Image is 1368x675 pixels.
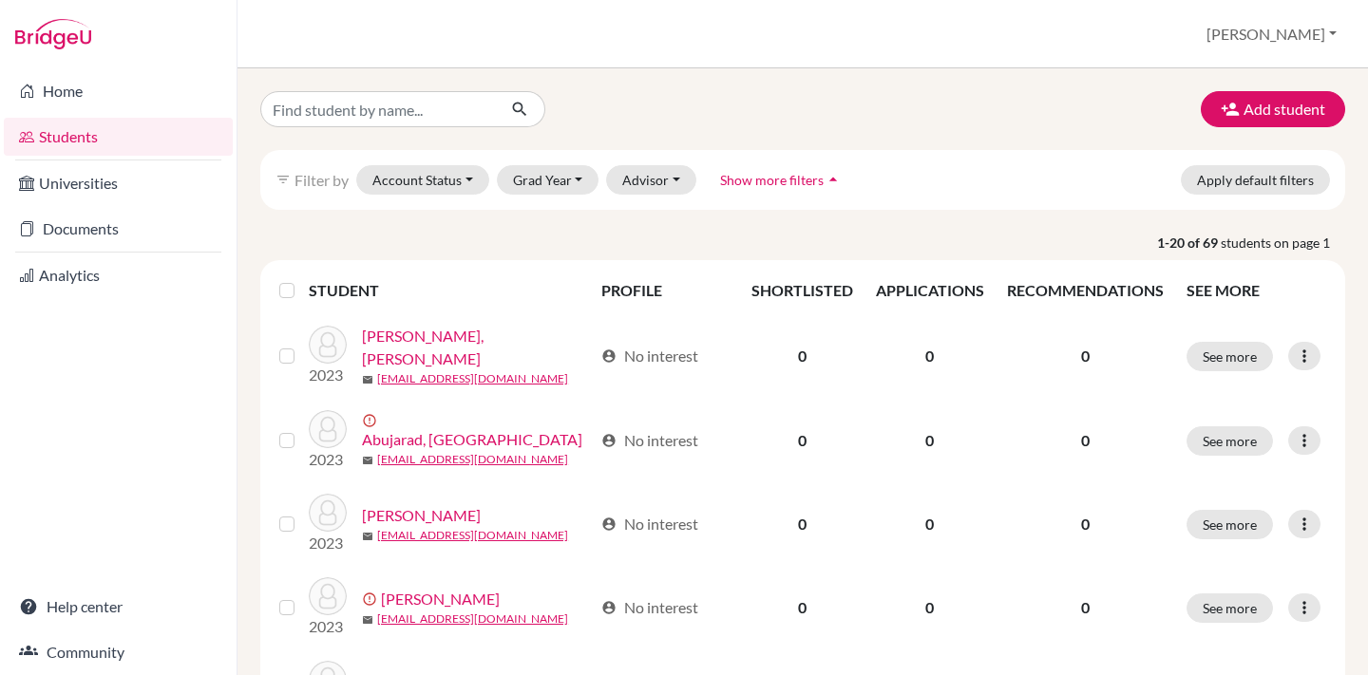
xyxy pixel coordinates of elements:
[704,165,859,195] button: Show more filtersarrow_drop_up
[362,504,481,527] a: [PERSON_NAME]
[601,600,617,615] span: account_circle
[740,566,864,649] td: 0
[362,325,593,370] a: [PERSON_NAME], [PERSON_NAME]
[1007,345,1164,367] p: 0
[309,615,347,638] p: 2023
[601,429,698,452] div: No interest
[309,577,347,615] img: Albadawna, Leen
[590,268,739,313] th: PROFILE
[601,596,698,619] div: No interest
[309,532,347,554] p: 2023
[864,313,996,399] td: 0
[381,588,500,610] a: [PERSON_NAME]
[362,591,381,607] span: error_outline
[601,433,617,448] span: account_circle
[1007,596,1164,619] p: 0
[309,268,590,313] th: STUDENT
[864,268,996,313] th: APPLICATIONS
[377,451,568,468] a: [EMAIL_ADDRESS][DOMAIN_NAME]
[362,413,381,428] span: error_outline
[740,268,864,313] th: SHORTLISTED
[294,171,349,189] span: Filter by
[4,164,233,202] a: Universities
[1181,165,1330,195] button: Apply default filters
[1201,91,1345,127] button: Add student
[1187,426,1273,456] button: See more
[864,482,996,566] td: 0
[1221,233,1345,253] span: students on page 1
[362,531,373,542] span: mail
[4,588,233,626] a: Help center
[601,348,617,364] span: account_circle
[1198,16,1345,52] button: [PERSON_NAME]
[377,610,568,628] a: [EMAIL_ADDRESS][DOMAIN_NAME]
[740,482,864,566] td: 0
[362,374,373,385] span: mail
[356,165,489,195] button: Account Status
[1187,593,1273,623] button: See more
[4,633,233,671] a: Community
[864,566,996,649] td: 0
[362,428,582,451] a: Abujarad, [GEOGRAPHIC_DATA]
[275,172,291,187] i: filter_list
[740,399,864,482] td: 0
[309,448,347,471] p: 2023
[309,326,347,364] img: Abu Baker, Al Yazya
[1187,510,1273,539] button: See more
[1007,513,1164,535] p: 0
[996,268,1175,313] th: RECOMMENDATIONS
[4,118,233,156] a: Students
[4,72,233,110] a: Home
[601,516,617,532] span: account_circle
[497,165,599,195] button: Grad Year
[4,210,233,248] a: Documents
[864,399,996,482] td: 0
[4,256,233,294] a: Analytics
[1007,429,1164,452] p: 0
[260,91,496,127] input: Find student by name...
[720,172,824,188] span: Show more filters
[309,410,347,448] img: Abujarad, Suhaela
[1157,233,1221,253] strong: 1-20 of 69
[740,313,864,399] td: 0
[1187,342,1273,371] button: See more
[824,170,843,189] i: arrow_drop_up
[1175,268,1338,313] th: SEE MORE
[362,614,373,626] span: mail
[309,494,347,532] img: Alali, Hind
[377,527,568,544] a: [EMAIL_ADDRESS][DOMAIN_NAME]
[377,370,568,387] a: [EMAIL_ADDRESS][DOMAIN_NAME]
[15,19,91,49] img: Bridge-U
[606,165,696,195] button: Advisor
[601,513,698,535] div: No interest
[309,364,347,386] p: 2023
[601,345,698,367] div: No interest
[362,455,373,466] span: mail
